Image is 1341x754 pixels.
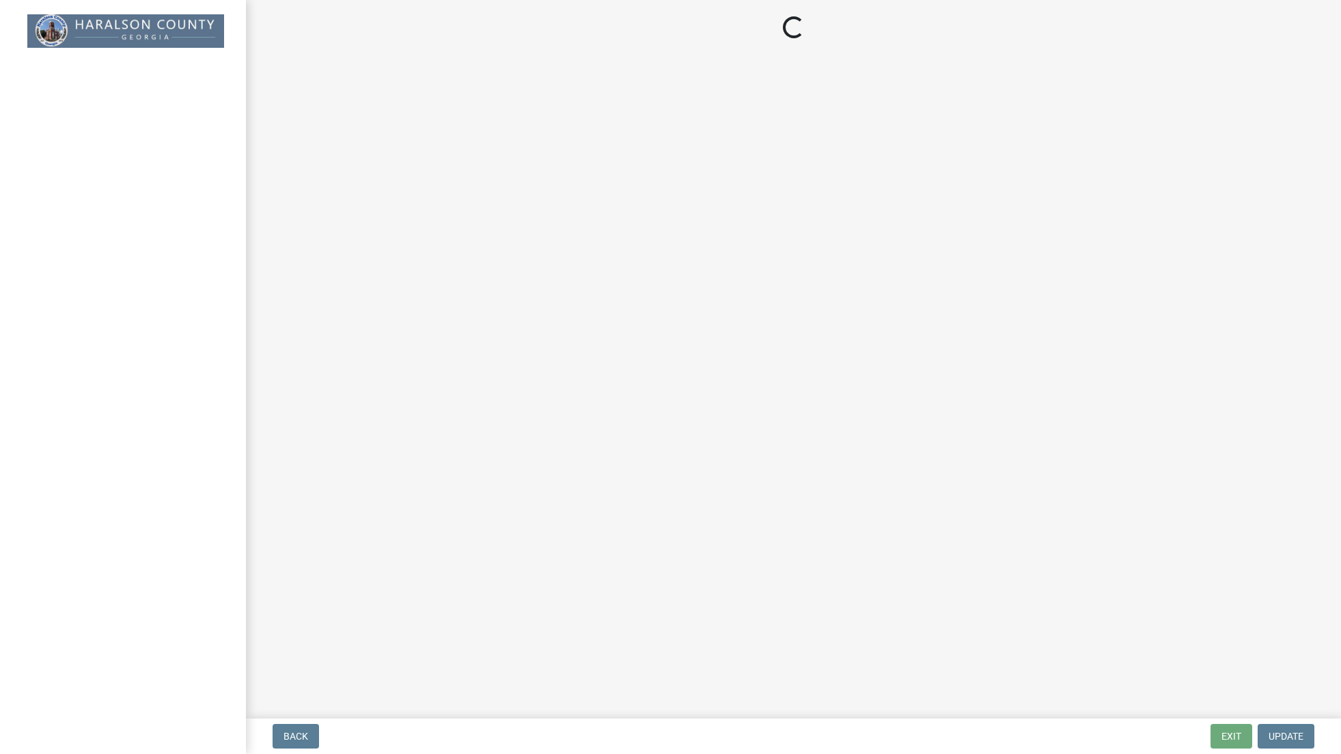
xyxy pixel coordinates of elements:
span: Back [284,731,308,742]
img: Haralson County, Georgia [27,14,224,48]
button: Update [1258,724,1314,749]
button: Exit [1211,724,1252,749]
button: Back [273,724,319,749]
span: Update [1269,731,1303,742]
